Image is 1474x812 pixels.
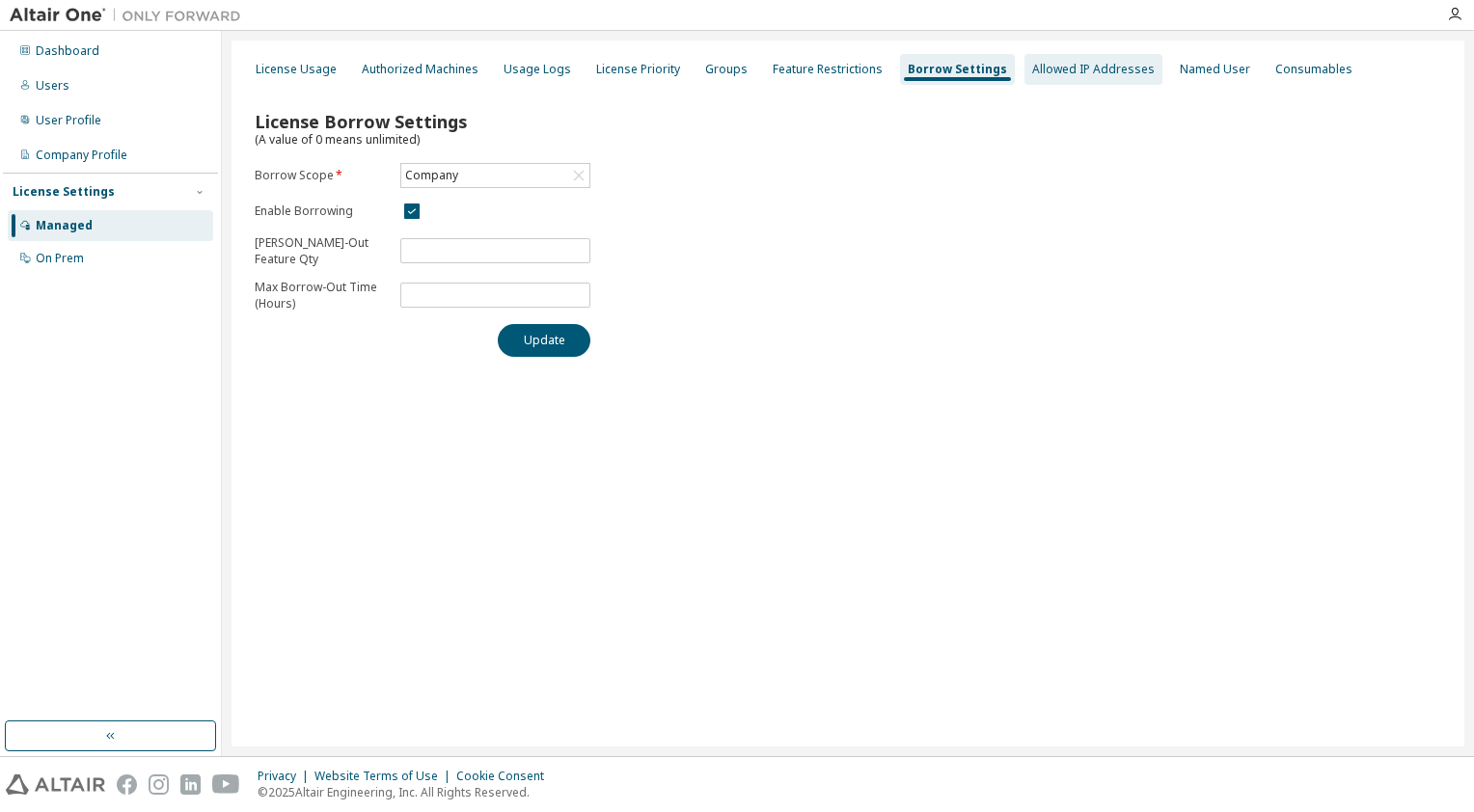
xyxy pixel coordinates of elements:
div: Usage Logs [504,62,571,77]
div: Company Profile [36,148,127,163]
div: Consumables [1275,62,1352,77]
div: Company [401,164,589,187]
div: Allowed IP Addresses [1032,62,1155,77]
div: License Usage [256,62,337,77]
div: Website Terms of Use [314,769,456,784]
div: Managed [36,218,93,233]
img: altair_logo.svg [6,774,105,795]
p: Max Borrow-Out Time (Hours) [255,279,389,311]
div: License Priority [596,62,680,77]
img: instagram.svg [149,774,169,795]
div: Cookie Consent [456,769,556,784]
div: Company [402,165,461,186]
div: Authorized Machines [362,62,478,77]
label: Borrow Scope [255,168,389,183]
div: Feature Restrictions [773,62,883,77]
div: Users [36,78,69,94]
div: Borrow Settings [908,62,1007,77]
p: © 2025 Altair Engineering, Inc. All Rights Reserved. [258,784,556,800]
label: Enable Borrowing [255,203,389,219]
div: Named User [1180,62,1250,77]
p: [PERSON_NAME]-Out Feature Qty [255,234,389,267]
img: linkedin.svg [180,774,201,795]
img: youtube.svg [212,774,240,795]
div: User Profile [36,113,101,128]
div: Dashboard [36,43,99,59]
span: License Borrow Settings [255,110,467,133]
div: Privacy [258,769,314,784]
img: Altair One [10,6,251,25]
span: (A value of 0 means unlimited) [255,131,420,148]
div: On Prem [36,251,84,266]
div: License Settings [13,184,115,200]
img: facebook.svg [117,774,137,795]
button: Update [498,324,590,357]
div: Groups [705,62,748,77]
